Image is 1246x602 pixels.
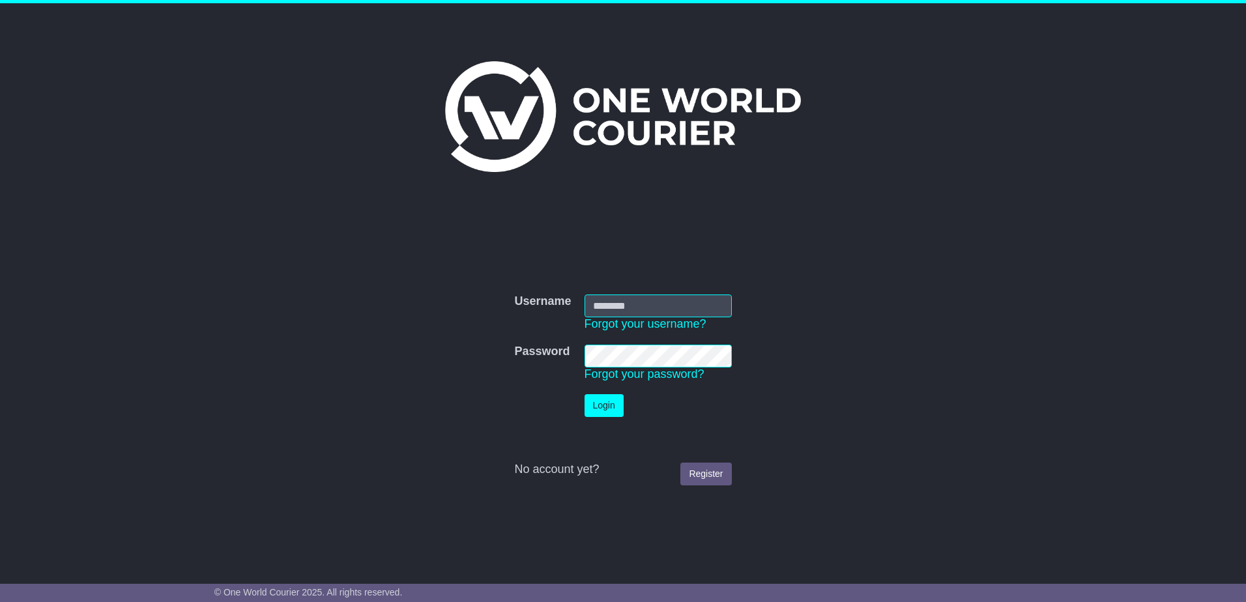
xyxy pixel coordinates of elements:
a: Forgot your password? [585,367,704,380]
label: Password [514,345,570,359]
span: © One World Courier 2025. All rights reserved. [214,587,403,597]
img: One World [445,61,801,172]
button: Login [585,394,624,417]
div: No account yet? [514,463,731,477]
a: Forgot your username? [585,317,706,330]
label: Username [514,294,571,309]
a: Register [680,463,731,485]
